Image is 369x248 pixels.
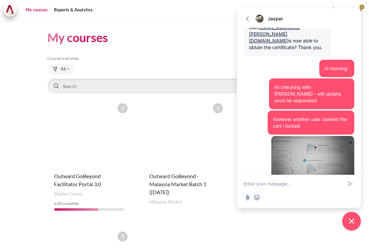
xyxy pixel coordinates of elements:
[48,64,74,75] button: Grouping drop-down menu
[48,30,108,45] h1: My courses
[54,201,124,207] div: % complete
[54,173,101,187] a: Outward GoBeyond Facilitator Portal 3.0
[328,5,338,15] div: Show notification window with no new notifications
[352,3,366,17] span: KA
[48,56,322,61] h5: Course overview
[48,79,322,93] input: Search
[23,3,50,17] a: My courses
[54,191,83,198] span: Master Course
[352,3,366,17] a: User menu
[61,66,66,73] span: All
[48,64,322,95] div: Course overview controls
[54,201,59,206] span: 63
[5,5,15,15] img: Architeck
[52,3,95,17] a: Reports & Analytics
[340,5,350,15] button: Languages
[150,173,207,195] a: Outward GoBeyond - Malaysia Market Batch 1 ([DATE])
[150,199,182,206] span: Malaysia Market
[3,3,20,17] a: Architeck Architeck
